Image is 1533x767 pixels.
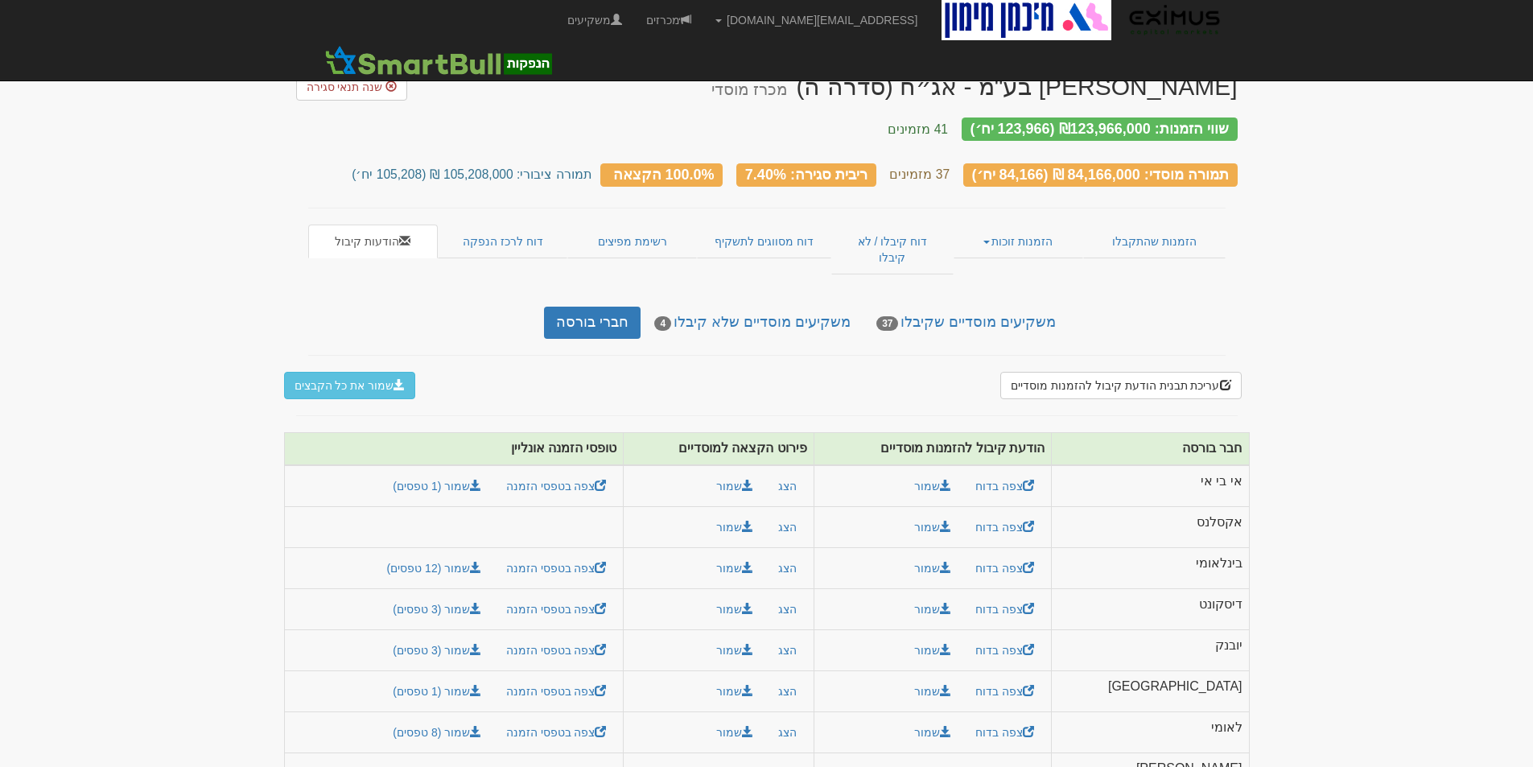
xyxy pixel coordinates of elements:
[320,44,557,76] img: SmartBull Logo
[736,163,876,187] div: ריבית סגירה: 7.40%
[889,167,950,181] small: 37 מזמינים
[706,472,764,500] button: שמור
[904,719,962,746] a: שמור
[1052,670,1249,711] td: [GEOGRAPHIC_DATA]
[284,432,624,464] th: טופסי הזמנה אונליין
[965,472,1045,500] a: צפה בדוח
[904,596,962,623] a: שמור
[876,316,898,331] span: 37
[963,163,1238,187] div: תמורה מוסדי: 84,166,000 ₪ (84,166 יח׳)
[1052,629,1249,670] td: יובנק
[382,596,492,623] a: שמור (3 טפסים)
[706,596,764,623] button: שמור
[496,678,617,705] a: צפה בטפסי הזמנה
[711,80,788,98] small: מכרז מוסדי
[307,80,383,93] span: שנה תנאי סגירה
[706,513,764,541] button: שמור
[567,225,696,258] a: רשימת מפיצים
[496,596,617,623] a: צפה בטפסי הזמנה
[904,513,962,541] a: שמור
[496,637,617,664] a: צפה בטפסי הזמנה
[1052,465,1249,507] td: אי בי אי
[962,118,1238,141] div: שווי הזמנות: ₪123,966,000 (123,966 יח׳)
[296,73,408,101] a: שנה תנאי סגירה
[382,678,492,705] a: שמור (1 טפסים)
[308,225,438,258] a: הודעות קיבול
[1000,372,1241,399] button: עריכת תבנית הודעת קיבול להזמנות מוסדיים
[1083,225,1225,258] a: הזמנות שהתקבלו
[613,166,715,182] span: 100.0% הקצאה
[864,307,1068,339] a: משקיעים מוסדיים שקיבלו37
[624,432,814,464] th: פירוט הקצאה למוסדיים
[1052,588,1249,629] td: דיסקונט
[377,555,492,582] a: שמור (12 טפסים)
[768,555,807,582] button: הצג
[382,637,492,664] a: שמור (3 טפסים)
[706,719,764,746] button: שמור
[768,719,807,746] button: הצג
[706,555,764,582] button: שמור
[654,316,671,331] span: 4
[954,225,1083,258] a: הזמנות זוכות
[706,678,764,705] button: שמור
[888,122,948,136] small: 41 מזמינים
[438,225,567,258] a: דוח לרכז הנפקה
[814,432,1052,464] th: הודעת קיבול להזמנות מוסדיים
[965,678,1045,705] a: צפה בדוח
[496,472,617,500] a: צפה בטפסי הזמנה
[965,596,1045,623] a: צפה בדוח
[965,513,1045,541] a: צפה בדוח
[1052,432,1249,464] th: חבר בורסה
[382,472,492,500] a: שמור (1 טפסים)
[904,472,962,500] a: שמור
[831,225,953,274] a: דוח קיבלו / לא קיבלו
[768,513,807,541] button: הצג
[904,637,962,664] a: שמור
[711,73,1237,100] div: מיכמן מימון בע"מ - אג״ח (סדרה ה) - הנפקה לציבור
[697,225,831,258] a: דוח מסווגים לתשקיף
[768,678,807,705] button: הצג
[768,472,807,500] button: הצג
[768,596,807,623] button: הצג
[284,372,416,399] button: שמור את כל הקבצים
[965,719,1045,746] a: צפה בדוח
[904,678,962,705] a: שמור
[544,307,641,339] a: חברי בורסה
[965,637,1045,664] a: צפה בדוח
[965,555,1045,582] a: צפה בדוח
[382,719,492,746] a: שמור (8 טפסים)
[1052,506,1249,547] td: אקסלנס
[1052,547,1249,588] td: בינלאומי
[352,167,591,181] small: תמורה ציבורי: 105,208,000 ₪ (105,208 יח׳)
[496,719,617,746] a: צפה בטפסי הזמנה
[768,637,807,664] button: הצג
[1052,711,1249,753] td: לאומי
[904,555,962,582] a: שמור
[706,637,764,664] button: שמור
[642,307,863,339] a: משקיעים מוסדיים שלא קיבלו4
[496,555,617,582] a: צפה בטפסי הזמנה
